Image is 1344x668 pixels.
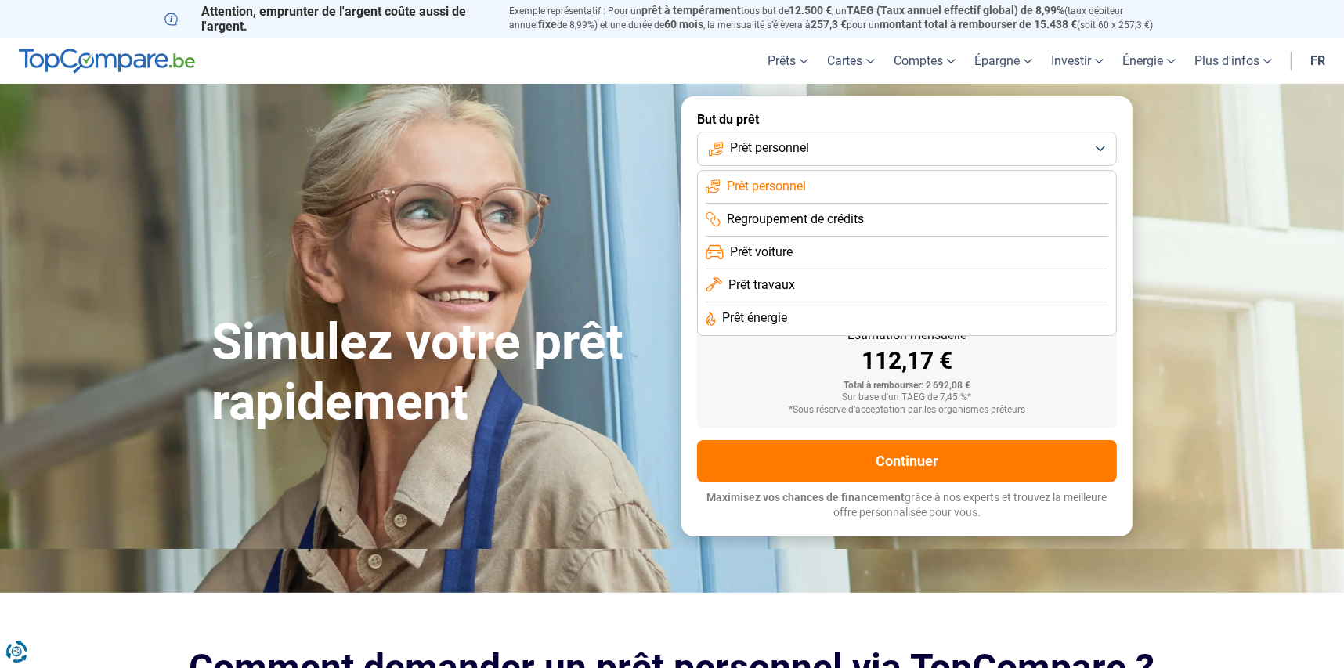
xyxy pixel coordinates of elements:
h1: Simulez votre prêt rapidement [211,312,663,433]
span: Prêt personnel [727,178,806,195]
a: Investir [1042,38,1113,84]
a: Énergie [1113,38,1185,84]
span: Prêt voiture [730,244,793,261]
p: grâce à nos experts et trouvez la meilleure offre personnalisée pour vous. [697,490,1117,521]
span: TAEG (Taux annuel effectif global) de 8,99% [847,4,1064,16]
a: Plus d'infos [1185,38,1281,84]
label: But du prêt [697,112,1117,127]
a: Épargne [965,38,1042,84]
a: Cartes [818,38,884,84]
p: Exemple représentatif : Pour un tous but de , un (taux débiteur annuel de 8,99%) et une durée de ... [509,4,1180,32]
p: Attention, emprunter de l'argent coûte aussi de l'argent. [164,4,490,34]
span: Prêt personnel [730,139,809,157]
span: 60 mois [664,18,703,31]
div: 112,17 € [710,349,1104,373]
span: montant total à rembourser de 15.438 € [880,18,1077,31]
span: Maximisez vos chances de financement [707,491,905,504]
div: Total à rembourser: 2 692,08 € [710,381,1104,392]
a: fr [1301,38,1335,84]
button: Continuer [697,440,1117,482]
span: fixe [538,18,557,31]
span: 12.500 € [789,4,832,16]
a: Prêts [758,38,818,84]
div: Sur base d'un TAEG de 7,45 %* [710,392,1104,403]
span: Prêt travaux [728,276,795,294]
div: Estimation mensuelle [710,329,1104,341]
div: *Sous réserve d'acceptation par les organismes prêteurs [710,405,1104,416]
button: Prêt personnel [697,132,1117,166]
a: Comptes [884,38,965,84]
span: 257,3 € [811,18,847,31]
span: Prêt énergie [722,309,787,327]
span: prêt à tempérament [641,4,741,16]
span: Regroupement de crédits [727,211,864,228]
img: TopCompare [19,49,195,74]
